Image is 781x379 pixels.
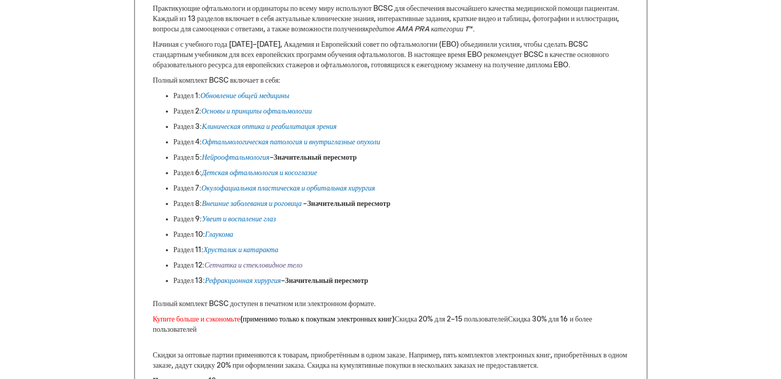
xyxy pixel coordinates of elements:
[303,199,307,208] font: –
[202,199,301,208] a: Внешние заболевания и роговица
[174,215,202,223] font: Раздел 9:
[201,184,375,193] a: Окулофациальная пластическая и орбитальная хирургия
[153,76,281,85] font: Полный комплект BCSC включает в себя:
[153,315,593,334] font: Скидка 30% для 16 и более пользователей
[240,315,395,324] font: (применимо только к покупкам электронных книг)
[153,40,609,69] font: Начиная с учебного года [DATE]–[DATE], Академия и Европейский совет по офтальмологии (EBO) объеди...
[203,245,278,254] a: Хрусталик и катаракта
[395,315,508,324] font: Скидка 20% для 2–15 пользователей
[153,4,620,33] font: Практикующие офтальмологи и ординаторы по всему миру используют BCSC для обеспечения высочайшего ...
[202,168,317,177] a: Детская офтальмология и косоглазие
[205,230,233,239] a: Глаукома
[174,168,202,177] font: Раздел 6:
[468,25,475,33] font: ™.
[204,261,302,270] a: Сетчатка и стекловидное тело
[174,276,205,285] font: Раздел 13:
[174,230,205,239] font: Раздел 10:
[281,276,285,285] font: –
[202,122,336,131] a: Клиническая оптика и реабилитация зрения
[366,25,468,33] font: кредитов AMA PRA категории 1
[174,138,202,146] font: Раздел 4:
[153,351,627,370] font: Скидки за оптовые партии применяются к товарам, приобретённым в одном заказе. Например, пять комп...
[174,184,202,193] font: Раздел 7:
[274,153,357,162] font: Значительный пересмотр
[202,138,380,146] a: Офтальмологическая патология и внутриглазные опухоли
[174,122,202,131] font: Раздел 3:
[174,199,202,208] font: Раздел 8:
[174,91,201,100] font: Раздел 1:
[174,261,205,270] font: Раздел 12:
[174,153,202,162] font: Раздел 5:
[307,199,390,208] font: Значительный пересмотр
[270,153,274,162] font: –
[174,107,202,116] font: Раздел 2:
[153,315,240,324] font: Купите больше и сэкономьте
[200,91,289,100] a: Обновление общей медицины
[153,299,376,308] font: Полный комплект BCSC доступен в печатном или электронном формате.
[202,215,276,223] a: Увеит и воспаление глаз
[202,153,270,162] a: Нейроофтальмология
[205,276,281,285] a: Рефракционная хирургия
[285,276,368,285] font: Значительный пересмотр
[201,107,312,116] a: Основы и принципы офтальмологии
[174,245,204,254] font: Раздел 11:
